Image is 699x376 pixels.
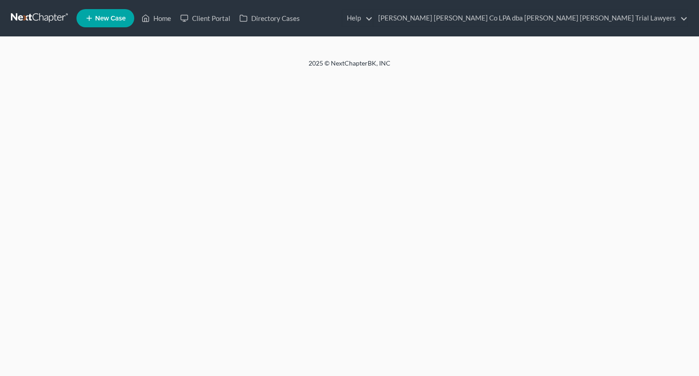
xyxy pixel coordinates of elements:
a: Directory Cases [235,10,304,26]
a: Client Portal [176,10,235,26]
a: Home [137,10,176,26]
new-legal-case-button: New Case [76,9,134,27]
a: [PERSON_NAME] [PERSON_NAME] Co LPA dba [PERSON_NAME] [PERSON_NAME] Trial Lawyers [374,10,688,26]
a: Help [342,10,373,26]
div: 2025 © NextChapterBK, INC [90,59,609,75]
